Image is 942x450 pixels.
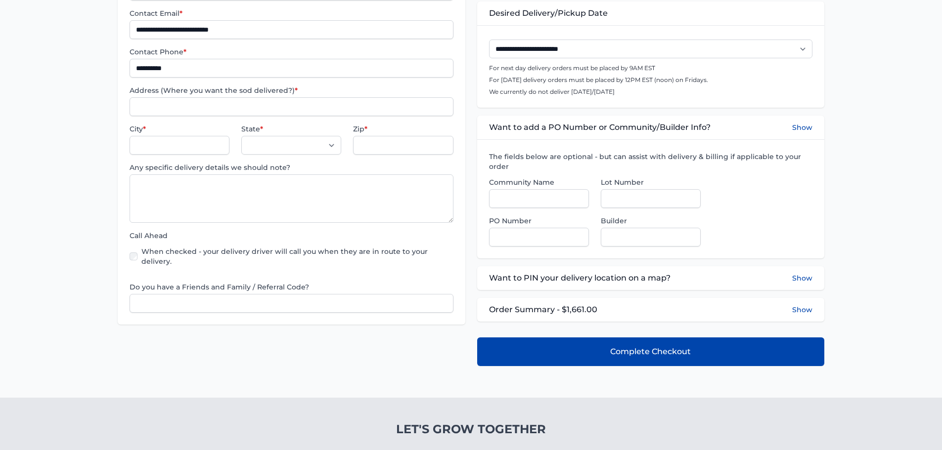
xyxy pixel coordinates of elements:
[477,337,824,366] button: Complete Checkout
[130,47,453,57] label: Contact Phone
[792,272,812,284] button: Show
[489,177,589,187] label: Community Name
[241,124,341,134] label: State
[489,152,812,171] label: The fields below are optional - but can assist with delivery & billing if applicable to your order
[489,122,711,133] span: Want to add a PO Number or Community/Builder Info?
[792,122,812,133] button: Show
[130,124,229,134] label: City
[130,85,453,95] label: Address (Where you want the sod delivered?)
[343,421,599,437] h4: Let's Grow Together
[489,88,812,96] p: We currently do not deliver [DATE]/[DATE]
[353,124,453,134] label: Zip
[489,304,597,316] span: Order Summary - $1,661.00
[489,272,671,284] span: Want to PIN your delivery location on a map?
[141,246,453,266] label: When checked - your delivery driver will call you when they are in route to your delivery.
[792,305,812,315] button: Show
[489,216,589,226] label: PO Number
[130,282,453,292] label: Do you have a Friends and Family / Referral Code?
[601,216,701,226] label: Builder
[130,8,453,18] label: Contact Email
[130,163,453,172] label: Any specific delivery details we should note?
[489,76,812,84] p: For [DATE] delivery orders must be placed by 12PM EST (noon) on Fridays.
[130,231,453,241] label: Call Ahead
[477,1,824,25] div: Desired Delivery/Pickup Date
[489,64,812,72] p: For next day delivery orders must be placed by 9AM EST
[601,177,701,187] label: Lot Number
[610,346,691,358] span: Complete Checkout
